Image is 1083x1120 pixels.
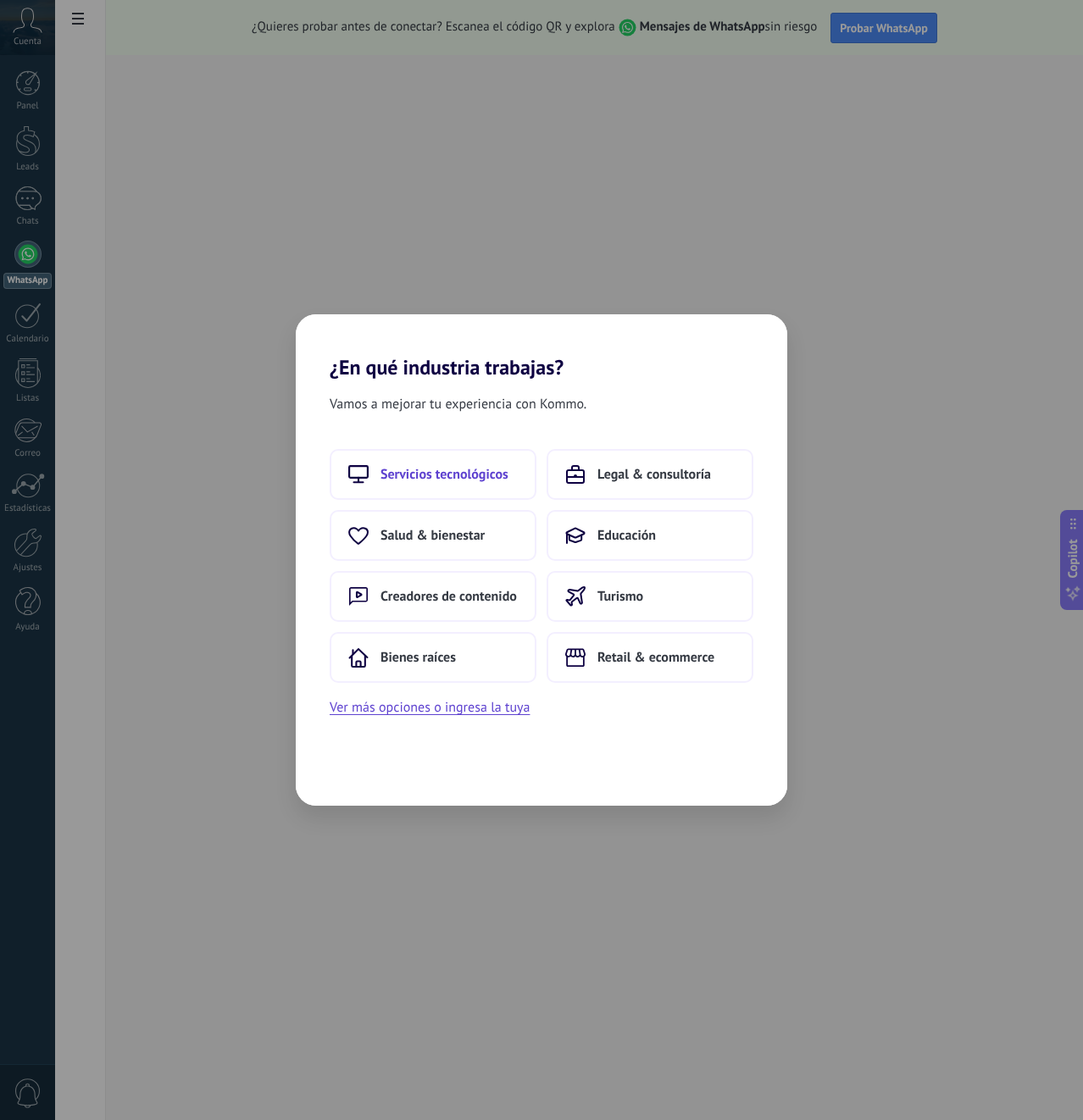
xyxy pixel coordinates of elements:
[380,588,517,605] span: Creadores de contenido
[330,449,536,500] button: Servicios tecnológicos
[547,571,753,622] button: Turismo
[380,527,485,544] span: Salud & bienestar
[380,649,456,666] span: Bienes raíces
[330,632,536,683] button: Bienes raíces
[330,393,586,415] span: Vamos a mejorar tu experiencia con Kommo.
[597,466,711,483] span: Legal & consultoría
[547,632,753,683] button: Retail & ecommerce
[597,649,714,666] span: Retail & ecommerce
[380,466,508,483] span: Servicios tecnológicos
[296,314,787,380] h2: ¿En qué industria trabajas?
[330,510,536,561] button: Salud & bienestar
[330,696,530,718] button: Ver más opciones o ingresa la tuya
[547,449,753,500] button: Legal & consultoría
[597,588,643,605] span: Turismo
[597,527,656,544] span: Educación
[330,571,536,622] button: Creadores de contenido
[547,510,753,561] button: Educación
